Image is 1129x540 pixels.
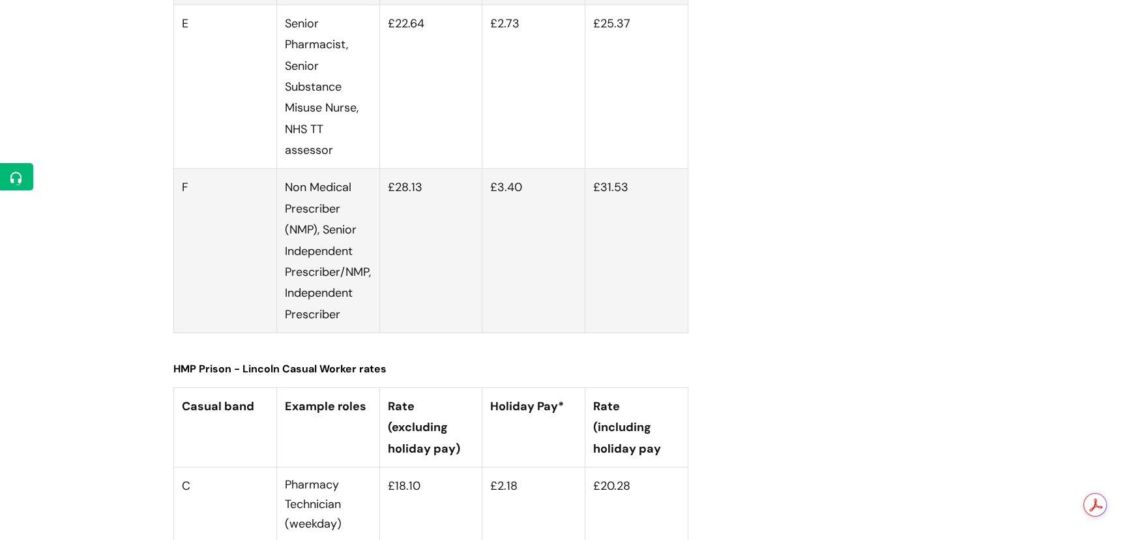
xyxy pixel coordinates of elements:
td: £2.73 [482,5,585,169]
td: £22.64 [379,5,482,169]
span: HMP Prison - Lincoln Casual Worker rates [173,362,387,376]
td: Senior Pharmacist, Senior Substance Misuse Nurse, NHS TT assessor [277,5,380,169]
th: Casual band [174,387,277,467]
td: F [174,169,277,333]
th: Example roles [276,387,379,467]
td: £25.37 [585,5,688,169]
td: Non Medical Prescriber (NMP), Senior Independent Prescriber/NMP, Independent Prescriber [277,169,380,333]
td: £3.40 [482,169,585,333]
th: Rate (excluding holiday pay) [379,387,482,467]
th: Rate (including holiday pay [585,387,688,467]
td: £31.53 [585,169,688,333]
td: £28.13 [379,169,482,333]
p: Pharmacy Technician (weekday) [285,475,372,533]
td: E [174,5,277,169]
th: Holiday Pay* [482,387,585,467]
